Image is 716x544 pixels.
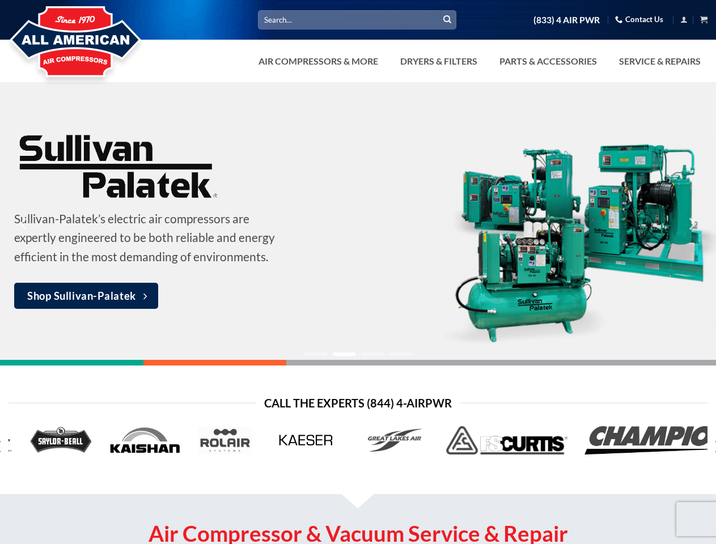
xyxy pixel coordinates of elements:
li: Page dot 4 [389,352,412,356]
img: Sullivan-Palatek [14,126,221,209]
li: Page dot 1 [304,352,327,356]
a: Login [680,12,688,27]
a: Air Compressors & More [252,50,385,73]
input: Search… [258,10,456,29]
span: Call the Experts (844) 4-AirPwr [264,394,452,412]
a: Contact Us [615,11,663,28]
img: Sullivan-Palatek’s electric air compressors [430,141,716,351]
li: Page dot 2 [333,352,355,356]
button: Previous [14,195,35,252]
button: Submit [439,11,456,28]
button: Next [681,195,702,252]
li: Page dot 3 [361,352,384,356]
a: Shop Sullivan-Palatek [14,283,158,309]
p: Sullivan-Palatek’s electric air compressors are expertly engineered to be both reliable and energ... [14,209,294,266]
a: View cart [700,12,707,27]
a: Parts & Accessories [493,50,604,73]
span: Shop Sullivan-Palatek [27,288,136,304]
a: Service & Repairs [612,50,707,73]
a: Dryers & Filters [393,50,484,73]
a: (833) 4 AIR PWR [533,10,600,30]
